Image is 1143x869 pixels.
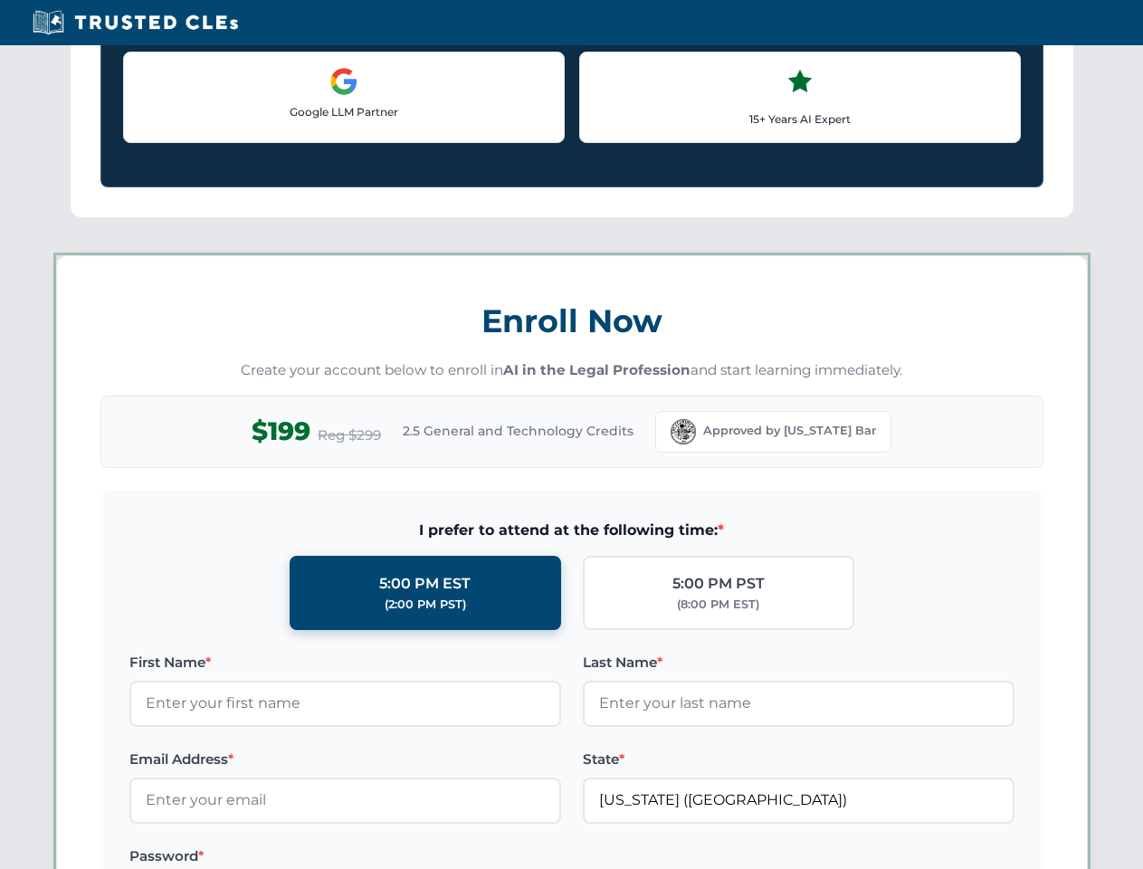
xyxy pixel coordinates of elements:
div: 5:00 PM EST [379,572,471,596]
label: Password [129,845,561,867]
img: Florida Bar [671,419,696,444]
h3: Enroll Now [100,292,1043,349]
p: Create your account below to enroll in and start learning immediately. [100,360,1043,381]
label: First Name [129,652,561,673]
label: Email Address [129,749,561,770]
span: 2.5 General and Technology Credits [403,421,633,441]
p: 15+ Years AI Expert [595,110,1005,128]
strong: AI in the Legal Profession [503,361,691,378]
span: I prefer to attend at the following time: [129,519,1014,542]
img: Trusted CLEs [27,9,243,36]
label: State [583,749,1014,770]
div: (2:00 PM PST) [385,596,466,614]
input: Enter your last name [583,681,1014,726]
input: Florida (FL) [583,778,1014,823]
p: Google LLM Partner [138,103,549,120]
span: Reg $299 [318,425,381,446]
label: Last Name [583,652,1014,673]
input: Enter your first name [129,681,561,726]
img: Google [329,67,358,96]
input: Enter your email [129,778,561,823]
div: 5:00 PM PST [672,572,765,596]
span: Approved by [US_STATE] Bar [703,422,876,440]
div: (8:00 PM EST) [677,596,759,614]
span: $199 [252,411,310,452]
